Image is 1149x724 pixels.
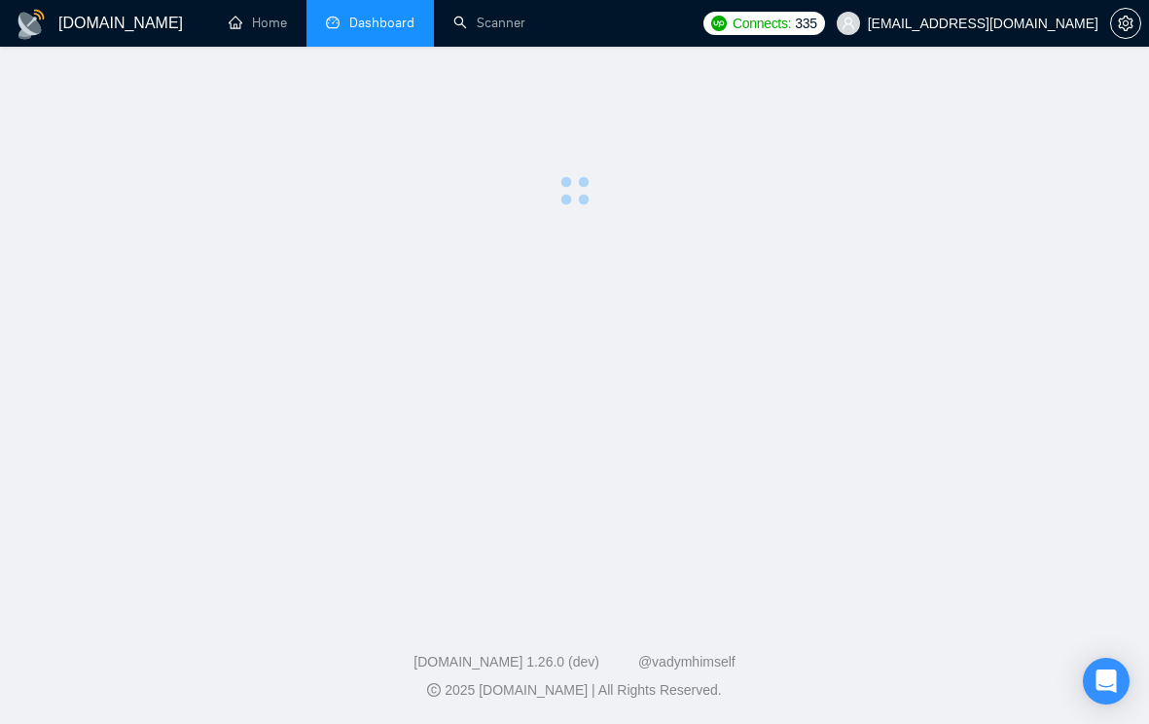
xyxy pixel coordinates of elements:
img: logo [16,9,47,40]
div: 2025 [DOMAIN_NAME] | All Rights Reserved. [16,680,1133,701]
a: @vadymhimself [638,654,736,670]
span: 335 [795,13,816,34]
img: upwork-logo.png [711,16,727,31]
span: dashboard [326,16,340,29]
span: copyright [427,683,441,697]
a: setting [1110,16,1141,31]
a: [DOMAIN_NAME] 1.26.0 (dev) [413,654,599,670]
a: homeHome [229,15,287,31]
button: setting [1110,8,1141,39]
span: user [842,17,855,30]
a: searchScanner [453,15,525,31]
span: setting [1111,16,1140,31]
span: Dashboard [349,15,414,31]
div: Open Intercom Messenger [1083,658,1130,705]
span: Connects: [733,13,791,34]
